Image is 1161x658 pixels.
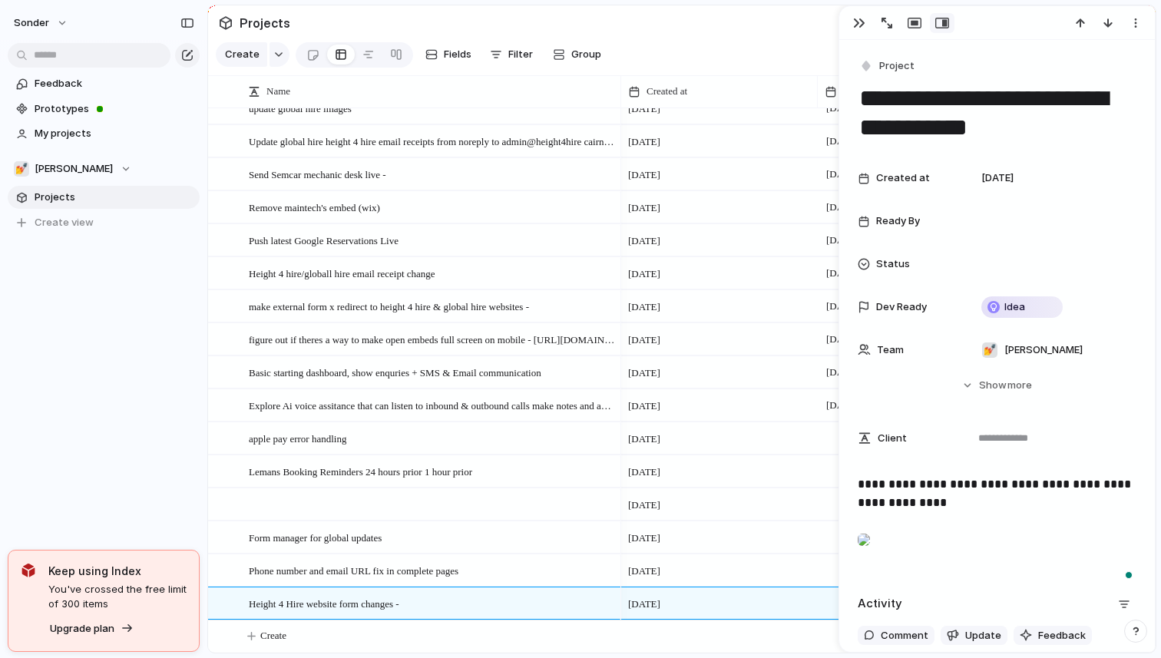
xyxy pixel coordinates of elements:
[628,101,660,117] span: [DATE]
[571,47,601,62] span: Group
[249,462,472,480] span: Lemans Booking Reminders 24 hours prior 1 hour prior
[266,84,290,99] span: Name
[8,211,200,234] button: Create view
[628,531,660,546] span: [DATE]
[876,170,930,186] span: Created at
[628,233,660,249] span: [DATE]
[14,161,29,177] div: 💅
[249,132,616,150] span: Update global hire height 4 hire email receipts from noreply to admin@height4hire cairns@global-hire
[35,215,94,230] span: Create view
[225,47,260,62] span: Create
[35,161,113,177] span: [PERSON_NAME]
[444,47,471,62] span: Fields
[822,396,862,415] span: [DATE]
[249,297,529,315] span: make external form x redirect to height 4 hire & global hire websites -
[48,582,187,612] span: You've crossed the free limit of 300 items
[876,299,927,315] span: Dev Ready
[822,99,862,117] span: [DATE]
[628,498,660,513] span: [DATE]
[628,398,660,414] span: [DATE]
[822,132,862,150] span: [DATE]
[881,628,928,643] span: Comment
[8,186,200,209] a: Projects
[877,342,904,358] span: Team
[249,231,399,249] span: Push latest Google Reservations Live
[249,264,435,282] span: Height 4 hire/globall hire email receipt change
[628,167,660,183] span: [DATE]
[8,98,200,121] a: Prototypes
[249,330,616,348] span: figure out if theres a way to make open embeds full screen on mobile - [URL][DOMAIN_NAME]
[249,561,458,579] span: Phone number and email URL fix in complete pages
[628,597,660,612] span: [DATE]
[822,198,862,217] span: [DATE]
[545,42,609,67] button: Group
[7,11,76,35] button: sonder
[50,621,114,637] span: Upgrade plan
[1004,299,1025,315] span: Idea
[628,134,660,150] span: [DATE]
[822,330,862,349] span: [DATE]
[419,42,478,67] button: Fields
[1014,626,1092,646] button: Feedback
[35,190,194,205] span: Projects
[647,84,687,99] span: Created at
[858,595,902,613] h2: Activity
[8,157,200,180] button: 💅[PERSON_NAME]
[822,363,862,382] span: [DATE]
[35,126,194,141] span: My projects
[45,618,138,640] button: Upgrade plan
[628,365,660,381] span: [DATE]
[628,266,660,282] span: [DATE]
[878,431,907,446] span: Client
[822,165,862,184] span: [DATE]
[982,342,997,358] div: 💅
[260,628,286,643] span: Create
[981,170,1014,186] span: [DATE]
[628,432,660,447] span: [DATE]
[249,594,399,612] span: Height 4 Hire website form changes -
[1004,342,1083,358] span: [PERSON_NAME]
[35,101,194,117] span: Prototypes
[249,528,382,546] span: Form manager for global updates
[822,264,862,283] span: [DATE]
[941,626,1007,646] button: Update
[876,213,920,229] span: Ready By
[249,363,541,381] span: Basic starting dashboard, show enquries + SMS & Email communication
[628,200,660,216] span: [DATE]
[508,47,533,62] span: Filter
[237,9,293,37] span: Projects
[822,297,862,316] span: [DATE]
[979,378,1007,393] span: Show
[48,563,187,579] span: Keep using Index
[1038,628,1086,643] span: Feedback
[822,231,862,250] span: [DATE]
[35,76,194,91] span: Feedback
[858,626,934,646] button: Comment
[8,72,200,95] a: Feedback
[628,564,660,579] span: [DATE]
[249,429,346,447] span: apple pay error handling
[628,299,660,315] span: [DATE]
[249,396,616,414] span: Explore Ai voice assitance that can listen to inbound & outbound calls make notes and add to aven...
[858,475,1136,574] div: To enrich screen reader interactions, please activate Accessibility in Grammarly extension settings
[858,372,1136,399] button: Showmore
[965,628,1001,643] span: Update
[879,58,915,74] span: Project
[628,465,660,480] span: [DATE]
[1007,378,1032,393] span: more
[856,55,919,78] button: Project
[876,256,910,272] span: Status
[8,122,200,145] a: My projects
[484,42,539,67] button: Filter
[249,165,386,183] span: Send Semcar mechanic desk live -
[14,15,49,31] span: sonder
[249,198,380,216] span: Remove maintech's embed (wix)
[216,42,267,67] button: Create
[628,332,660,348] span: [DATE]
